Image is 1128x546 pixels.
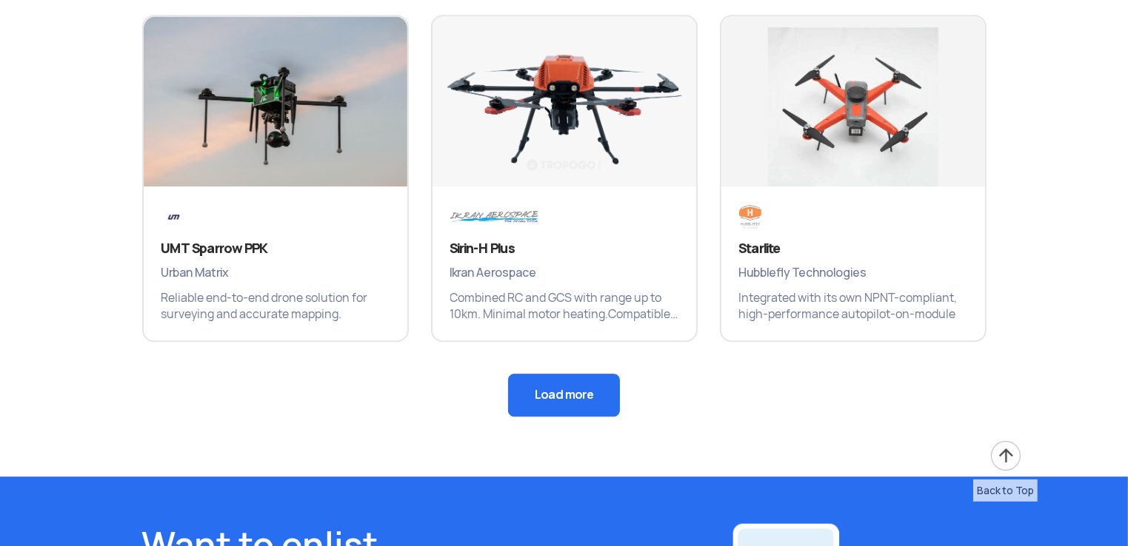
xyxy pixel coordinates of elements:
h3: Starlite [739,240,967,257]
span: Hubblefly Technologies [739,263,967,283]
img: Drone Image [144,16,407,201]
img: Drone Image [433,16,696,201]
span: Ikran Aerospace [450,263,678,283]
span: Urban Matrix [161,263,390,283]
p: Integrated with its own NPNT-compliant, high-performance autopilot-on-module [739,290,967,323]
button: Load more [508,374,620,417]
a: Drone ImageBrandUMT Sparrow PPKUrban MatrixReliable end-to-end drone solution for surveying and a... [142,15,409,342]
img: Brand [450,204,541,229]
img: Brand [161,204,186,229]
p: Reliable end-to-end drone solution for surveying and accurate mapping. [161,290,390,323]
h3: UMT Sparrow PPK [161,240,390,257]
img: Brand [739,204,830,229]
a: Drone ImageBrandStarliteHubblefly TechnologiesIntegrated with its own NPNT-compliant, high-perfor... [720,15,987,342]
img: ic_arrow-up.png [989,439,1022,472]
a: Drone ImageBrandSirin-H PlusIkran AerospaceCombined RC and GCS with range up to 10km. Minimal mot... [431,15,698,342]
div: Back to Top [973,479,1038,502]
p: Combined RC and GCS with range up to 10km. Minimal motor heating.Compatible with multiple sensors... [450,290,678,323]
h3: Sirin-H Plus [450,240,678,257]
img: Drone Image [721,16,985,201]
